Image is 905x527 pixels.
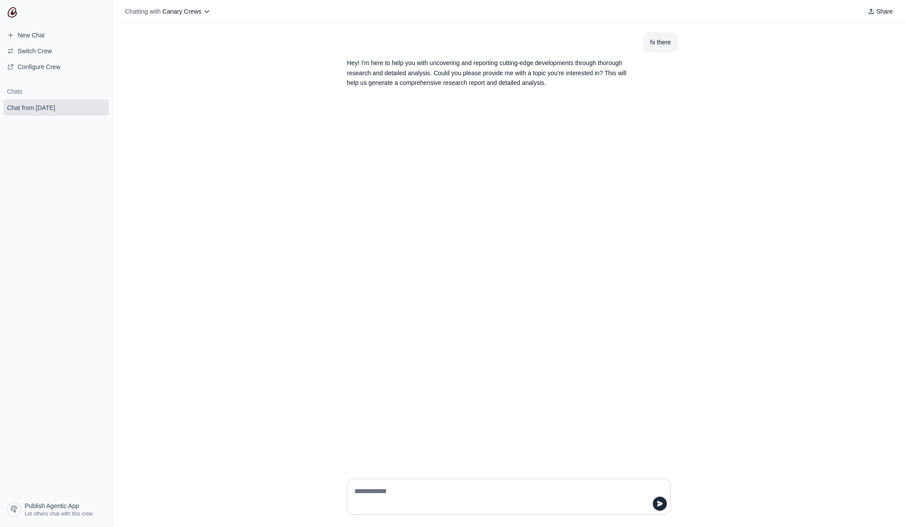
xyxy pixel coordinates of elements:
[18,62,60,71] span: Configure Crew
[162,8,202,15] span: Canary Crews
[125,7,161,16] span: Chatting with
[7,7,18,18] img: CrewAI Logo
[4,99,109,116] a: Chat from [DATE]
[121,5,214,18] button: Chatting with Canary Crews
[650,37,671,48] div: hi there
[347,58,629,88] p: Hey! I'm here to help you with uncovering and reporting cutting-edge developments through thoroug...
[4,499,109,520] a: Publish Agentic App Let others chat with this crew
[18,31,44,40] span: New Chat
[340,53,636,93] section: Response
[18,47,52,55] span: Switch Crew
[25,510,93,517] span: Let others chat with this crew
[4,60,109,74] a: Configure Crew
[643,32,678,53] section: User message
[25,501,79,510] span: Publish Agentic App
[876,7,893,16] span: Share
[4,28,109,42] a: New Chat
[864,5,896,18] button: Share
[7,103,55,112] span: Chat from [DATE]
[4,44,109,58] button: Switch Crew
